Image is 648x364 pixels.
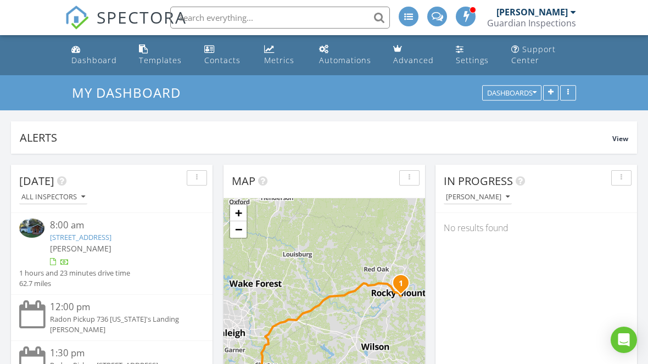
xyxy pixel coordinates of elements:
div: All Inspectors [21,193,85,201]
span: [PERSON_NAME] [50,243,111,254]
input: Search everything... [170,7,390,29]
a: Automations (Advanced) [315,40,379,71]
div: Templates [139,55,182,65]
div: [PERSON_NAME] [496,7,568,18]
div: [PERSON_NAME] [446,193,510,201]
a: SPECTORA [65,15,187,38]
a: Support Center [507,40,581,71]
div: Support Center [511,44,556,65]
img: 9356504%2Fcover_photos%2FxOVOiXoG6dcIWPM1g4b9%2Fsmall.jpg [19,219,44,238]
div: Dashboards [487,89,537,97]
div: 62.7 miles [19,278,130,289]
span: SPECTORA [97,5,187,29]
span: View [612,134,628,143]
div: Radon Pickup 736 [US_STATE]'s Landing [50,314,189,324]
a: Settings [451,40,498,71]
span: In Progress [444,173,513,188]
div: Guardian Inspections [487,18,576,29]
a: Advanced [389,40,443,71]
a: Dashboard [67,40,126,71]
a: Zoom out [230,221,247,238]
a: Metrics [260,40,306,71]
a: 8:00 am [STREET_ADDRESS] [PERSON_NAME] 1 hours and 23 minutes drive time 62.7 miles [19,219,204,289]
button: Dashboards [482,86,541,101]
div: Contacts [204,55,241,65]
span: [DATE] [19,173,54,188]
button: All Inspectors [19,190,87,205]
a: Contacts [200,40,252,71]
div: Alerts [20,130,612,145]
img: The Best Home Inspection Software - Spectora [65,5,89,30]
div: Settings [456,55,489,65]
div: 8:00 am [50,219,189,232]
div: Advanced [393,55,434,65]
div: Metrics [264,55,294,65]
div: 1 hours and 23 minutes drive time [19,268,130,278]
a: Templates [135,40,191,71]
div: [PERSON_NAME] [50,324,189,335]
i: 1 [399,280,403,288]
a: My Dashboard [72,83,190,102]
a: Zoom in [230,205,247,221]
div: No results found [435,213,637,243]
a: [STREET_ADDRESS] [50,232,111,242]
div: 1100 Long Ave, Rocky Mount, NC 27801 [401,283,407,289]
div: 12:00 pm [50,300,189,314]
span: Map [232,173,255,188]
button: [PERSON_NAME] [444,190,512,205]
div: 1:30 pm [50,346,189,360]
div: Automations [319,55,371,65]
div: Dashboard [71,55,117,65]
div: Open Intercom Messenger [611,327,637,353]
